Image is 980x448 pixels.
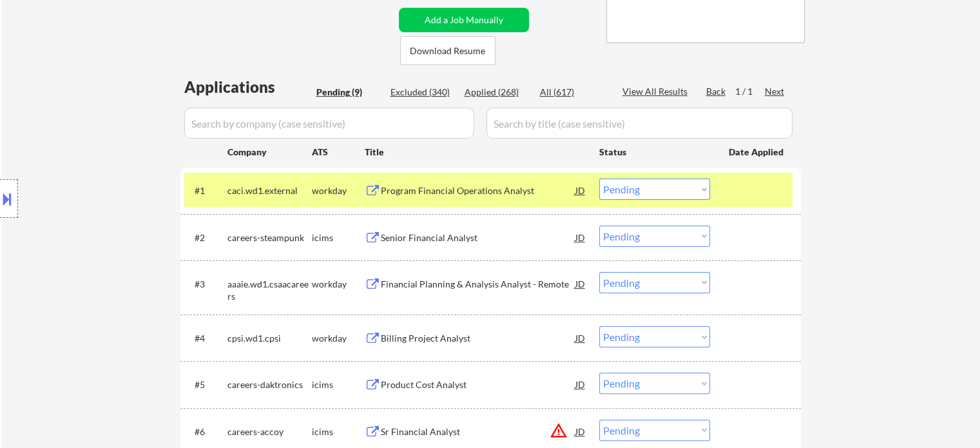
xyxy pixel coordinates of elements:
div: Financial Planning & Analysis Analyst - Remote [381,278,575,291]
div: Billing Project Analyst [381,332,575,345]
div: caci.wd1.external [227,184,312,197]
div: icims [312,231,365,244]
div: #4 [195,332,217,345]
input: Search by title (case sensitive) [486,108,793,139]
div: JD [574,373,587,396]
div: Company [227,146,312,159]
div: Excluded (340) [390,86,455,99]
div: Next [765,85,785,98]
div: #5 [195,378,217,391]
div: ATS [312,146,365,159]
button: warning_amber [550,422,568,440]
div: Applications [184,79,312,95]
div: careers-accoy [227,425,312,438]
div: careers-daktronics [227,378,312,391]
div: Date Applied [729,146,785,159]
div: Title [365,146,587,159]
div: careers-steampunk [227,231,312,244]
div: Status [599,140,710,163]
div: Senior Financial Analyst [381,231,575,244]
div: JD [574,326,587,349]
div: View All Results [622,85,691,98]
div: icims [312,425,365,438]
div: Back [706,85,727,98]
div: icims [312,378,365,391]
div: aaaie.wd1.csaacareers [227,278,312,303]
button: Download Resume [400,36,495,65]
div: JD [574,226,587,249]
button: Add a Job Manually [399,8,529,32]
div: Sr Financial Analyst [381,425,575,438]
input: Search by company (case sensitive) [184,108,474,139]
div: Applied (268) [465,86,529,99]
div: workday [312,278,365,291]
div: workday [312,332,365,345]
div: JD [574,179,587,202]
div: All (617) [540,86,604,99]
div: #6 [195,425,217,438]
div: 1 / 1 [735,85,765,98]
div: JD [574,420,587,443]
div: Program Financial Operations Analyst [381,184,575,197]
div: JD [574,272,587,295]
div: Product Cost Analyst [381,378,575,391]
div: cpsi.wd1.cpsi [227,332,312,345]
div: workday [312,184,365,197]
div: Pending (9) [316,86,381,99]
